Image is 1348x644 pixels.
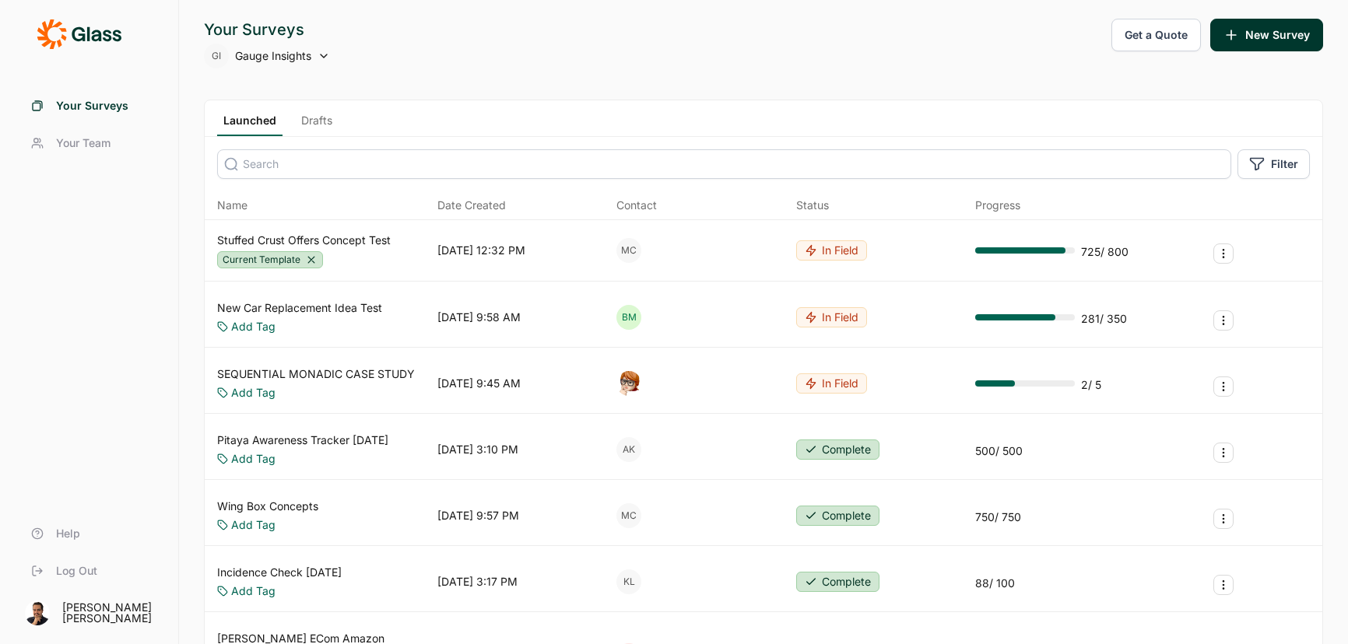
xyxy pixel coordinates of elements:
[796,439,879,460] button: Complete
[437,243,525,258] div: [DATE] 12:32 PM
[1237,149,1310,179] button: Filter
[437,574,518,590] div: [DATE] 3:17 PM
[796,240,867,261] button: In Field
[204,44,229,68] div: GI
[796,506,879,526] button: Complete
[56,98,128,114] span: Your Surveys
[217,113,283,136] a: Launched
[217,432,388,448] a: Pitaya Awareness Tracker [DATE]
[217,565,342,580] a: Incidence Check [DATE]
[975,509,1021,525] div: 750 / 750
[975,443,1023,459] div: 500 / 500
[1213,310,1234,331] button: Survey Actions
[1213,243,1234,264] button: Survey Actions
[1213,509,1234,529] button: Survey Actions
[616,198,657,213] div: Contact
[796,307,867,327] button: In Field
[217,251,323,268] div: Current Template
[796,572,879,592] button: Complete
[217,366,415,382] a: SEQUENTIAL MONADIC CASE STUDY
[1213,575,1234,595] button: Survey Actions
[235,48,311,64] span: Gauge Insights
[231,319,276,334] a: Add Tag
[1081,244,1129,260] div: 725 / 800
[437,508,519,523] div: [DATE] 9:57 PM
[616,569,641,594] div: KL
[437,442,518,457] div: [DATE] 3:10 PM
[1081,311,1127,327] div: 281 / 350
[616,305,641,330] div: BM
[975,576,1015,591] div: 88 / 100
[1271,156,1298,172] span: Filter
[231,517,276,533] a: Add Tag
[217,233,391,248] a: Stuffed Crust Offers Concept Test
[217,149,1231,179] input: Search
[975,198,1020,213] div: Progress
[1210,19,1323,51] button: New Survey
[217,300,382,316] a: New Car Replacement Idea Test
[1213,443,1234,463] button: Survey Actions
[231,583,276,599] a: Add Tag
[56,135,111,151] span: Your Team
[62,602,160,624] div: [PERSON_NAME] [PERSON_NAME]
[616,503,641,528] div: MC
[616,238,641,263] div: MC
[796,198,829,213] div: Status
[437,376,521,391] div: [DATE] 9:45 AM
[56,526,80,541] span: Help
[616,371,641,396] img: o7kyh2p2njg4amft5nuk.png
[295,113,339,136] a: Drafts
[56,563,97,579] span: Log Out
[616,437,641,462] div: AK
[1213,376,1234,397] button: Survey Actions
[437,310,521,325] div: [DATE] 9:58 AM
[204,19,330,40] div: Your Surveys
[231,385,276,401] a: Add Tag
[217,198,247,213] span: Name
[1081,377,1101,393] div: 2 / 5
[796,373,867,394] button: In Field
[25,600,50,625] img: amg06m4ozjtcyqqhuw5b.png
[437,198,506,213] span: Date Created
[231,451,276,467] a: Add Tag
[217,499,318,514] a: Wing Box Concepts
[1111,19,1201,51] button: Get a Quote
